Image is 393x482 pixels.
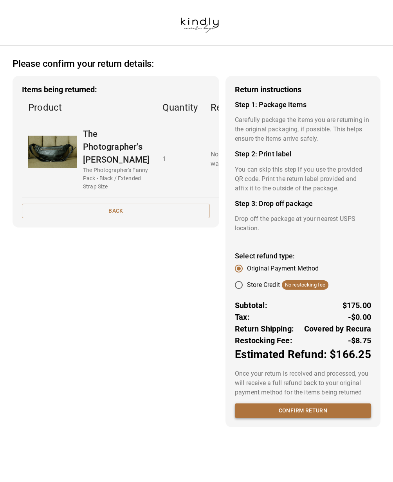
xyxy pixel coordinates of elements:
p: The Photographer's Fanny Pack - Black / Extended Strap Size [83,166,150,191]
p: -$0.00 [348,311,371,323]
p: Subtotal: [235,299,267,311]
p: You can skip this step if you use the provided QR code. Print the return label provided and affix... [235,165,371,193]
p: Reason [211,100,242,115]
h4: Select refund type: [235,252,371,260]
p: Product [28,100,150,115]
p: Tax: [235,311,250,323]
p: Quantity [162,100,198,115]
h4: Step 3: Drop off package [235,199,371,208]
p: Covered by Recura [304,323,371,335]
p: $175.00 [343,299,371,311]
p: Estimated Refund: [235,346,327,363]
p: Return Shipping: [235,323,294,335]
button: Back [22,204,210,218]
p: The Photographer's [PERSON_NAME] [83,127,150,166]
p: $166.25 [330,346,371,363]
p: No longer wanted [211,150,242,168]
button: Confirm return [235,403,371,418]
h4: Step 1: Package items [235,100,371,109]
h4: Step 2: Print label [235,150,371,158]
h3: Return instructions [235,85,371,94]
span: Original Payment Method [247,264,319,273]
span: No restocking fee [282,281,329,289]
h3: Items being returned: [22,85,210,94]
p: Restocking Fee: [235,335,292,346]
img: kindlycamerabags.myshopify.com-b37650f6-6cf4-42a0-a808-989f93ebecdf [169,6,229,39]
p: -$8.75 [348,335,371,346]
p: Carefully package the items you are returning in the original packaging, if possible. This helps ... [235,115,371,143]
p: Once your return is received and processed, you will receive a full refund back to your original ... [235,369,371,397]
p: 1 [162,154,198,164]
h2: Please confirm your return details: [13,58,154,70]
p: Drop off the package at your nearest USPS location. [235,214,371,233]
div: Store Credit [247,280,328,290]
